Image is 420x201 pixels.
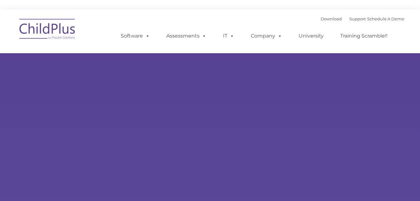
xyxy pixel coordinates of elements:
a: Schedule A Demo [367,16,404,21]
img: ChildPlus by Procare Solutions [16,14,79,46]
a: Assessments [160,30,213,42]
a: Support [349,16,366,21]
a: Training Scramble!! [334,30,394,42]
a: IT [217,30,240,42]
a: Download [321,16,342,21]
font: | [321,16,404,21]
a: University [292,30,330,42]
a: Company [245,30,288,42]
a: Software [114,30,156,42]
